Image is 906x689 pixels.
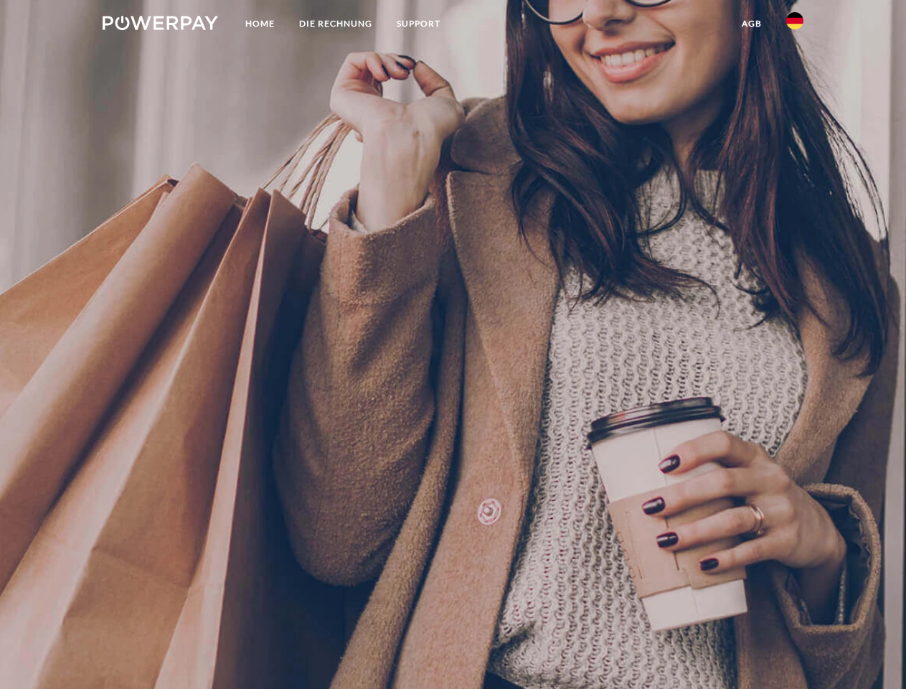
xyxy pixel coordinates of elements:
[730,11,774,37] a: agb
[103,16,218,30] img: logo-powerpay-white.svg
[287,11,384,37] a: DIE RECHNUNG
[233,11,287,37] a: Home
[786,12,803,29] img: de
[384,11,453,37] a: SUPPORT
